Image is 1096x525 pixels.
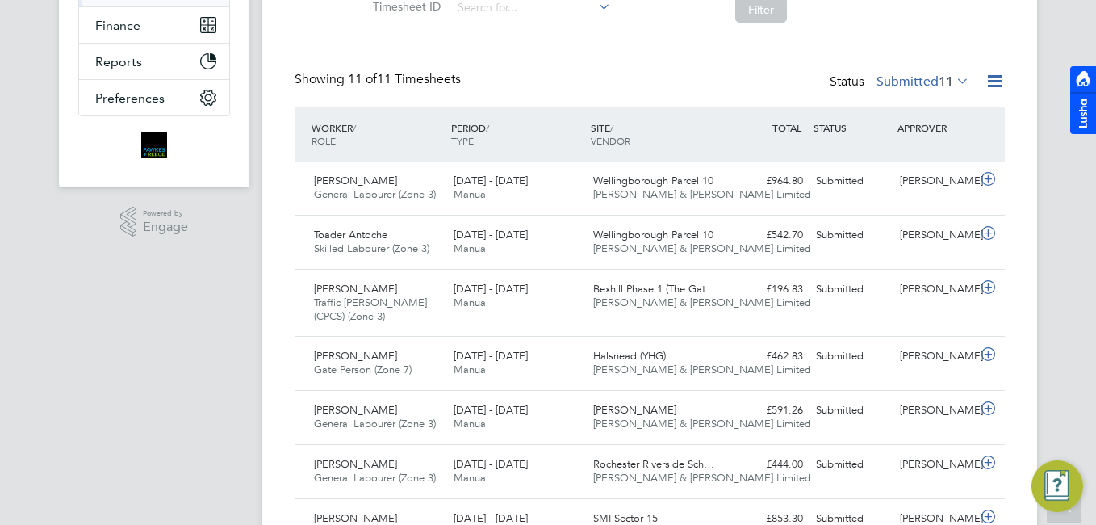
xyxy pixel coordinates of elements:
[893,276,977,303] div: [PERSON_NAME]
[120,207,189,237] a: Powered byEngage
[295,71,464,88] div: Showing
[314,228,387,241] span: Toader Antoche
[454,282,528,296] span: [DATE] - [DATE]
[314,187,436,201] span: General Labourer (Zone 3)
[95,18,140,33] span: Finance
[79,44,229,79] button: Reports
[809,222,893,249] div: Submitted
[454,511,528,525] span: [DATE] - [DATE]
[876,73,969,90] label: Submitted
[809,113,893,142] div: STATUS
[314,349,397,363] span: [PERSON_NAME]
[726,343,809,370] div: £462.83
[314,457,397,471] span: [PERSON_NAME]
[593,457,714,471] span: Rochester Riverside Sch…
[95,54,142,69] span: Reports
[593,174,713,187] span: Wellingborough Parcel 10
[809,451,893,478] div: Submitted
[587,113,726,155] div: SITE
[893,113,977,142] div: APPROVER
[454,403,528,417] span: [DATE] - [DATE]
[809,168,893,195] div: Submitted
[314,511,397,525] span: [PERSON_NAME]
[726,451,809,478] div: £444.00
[593,471,811,485] span: [PERSON_NAME] & [PERSON_NAME] Limited
[593,296,811,309] span: [PERSON_NAME] & [PERSON_NAME] Limited
[726,397,809,424] div: £591.26
[314,403,397,417] span: [PERSON_NAME]
[143,207,188,220] span: Powered by
[312,134,336,147] span: ROLE
[314,471,436,485] span: General Labourer (Zone 3)
[307,113,447,155] div: WORKER
[314,282,397,296] span: [PERSON_NAME]
[314,417,436,430] span: General Labourer (Zone 3)
[79,7,229,43] button: Finance
[143,220,188,234] span: Engage
[314,241,429,255] span: Skilled Labourer (Zone 3)
[593,403,676,417] span: [PERSON_NAME]
[486,121,489,134] span: /
[593,417,811,430] span: [PERSON_NAME] & [PERSON_NAME] Limited
[314,363,412,376] span: Gate Person (Zone 7)
[454,349,528,363] span: [DATE] - [DATE]
[893,343,977,370] div: [PERSON_NAME]
[79,80,229,115] button: Preferences
[830,71,973,94] div: Status
[454,457,528,471] span: [DATE] - [DATE]
[809,397,893,424] div: Submitted
[95,90,165,106] span: Preferences
[314,296,427,323] span: Traffic [PERSON_NAME] (CPCS) (Zone 3)
[593,363,811,376] span: [PERSON_NAME] & [PERSON_NAME] Limited
[593,228,713,241] span: Wellingborough Parcel 10
[893,222,977,249] div: [PERSON_NAME]
[772,121,801,134] span: TOTAL
[593,282,716,296] span: Bexhill Phase 1 (The Gat…
[726,168,809,195] div: £964.80
[893,451,977,478] div: [PERSON_NAME]
[809,276,893,303] div: Submitted
[593,349,666,363] span: Halsnead (YHG)
[726,276,809,303] div: £196.83
[593,241,811,255] span: [PERSON_NAME] & [PERSON_NAME] Limited
[610,121,613,134] span: /
[454,363,488,376] span: Manual
[893,168,977,195] div: [PERSON_NAME]
[939,73,953,90] span: 11
[809,343,893,370] div: Submitted
[141,132,167,158] img: bromak-logo-retina.png
[78,132,230,158] a: Go to home page
[447,113,587,155] div: PERIOD
[454,187,488,201] span: Manual
[454,417,488,430] span: Manual
[451,134,474,147] span: TYPE
[593,187,811,201] span: [PERSON_NAME] & [PERSON_NAME] Limited
[593,511,658,525] span: SMI Sector 15
[454,174,528,187] span: [DATE] - [DATE]
[726,222,809,249] div: £542.70
[454,241,488,255] span: Manual
[1031,460,1083,512] button: Engage Resource Center
[893,397,977,424] div: [PERSON_NAME]
[314,174,397,187] span: [PERSON_NAME]
[454,296,488,309] span: Manual
[591,134,630,147] span: VENDOR
[348,71,461,87] span: 11 Timesheets
[454,228,528,241] span: [DATE] - [DATE]
[353,121,356,134] span: /
[454,471,488,485] span: Manual
[348,71,377,87] span: 11 of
